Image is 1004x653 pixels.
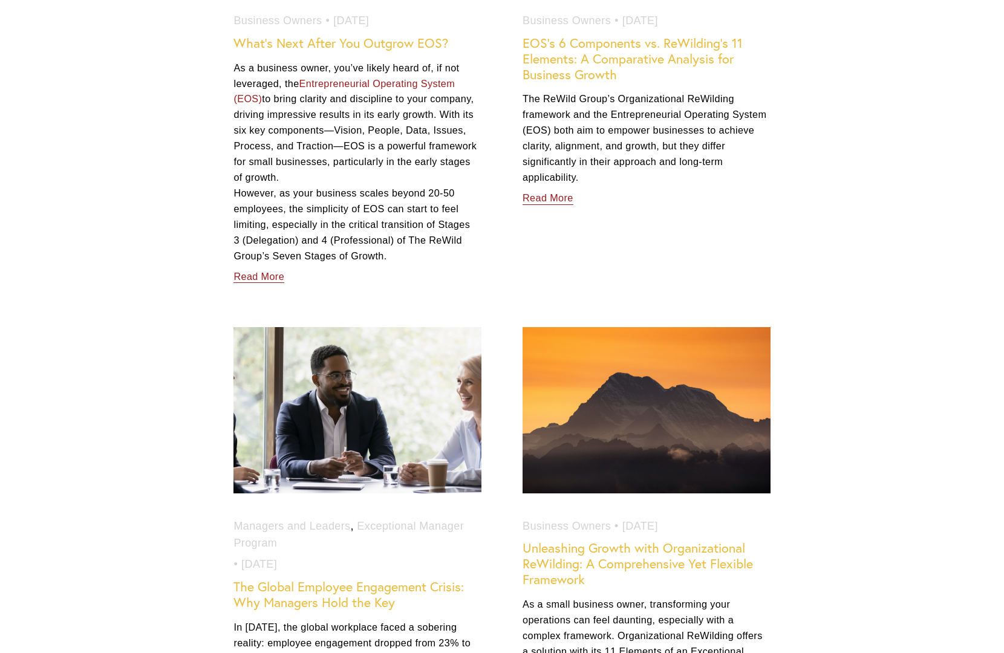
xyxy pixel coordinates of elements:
[523,540,753,587] a: Unleashing Growth with Organizational ReWilding: A Comprehensive Yet Flexible Framework
[622,518,658,535] time: [DATE]
[521,326,772,494] img: Unleashing Growth with Organizational ReWilding: A Comprehensive Yet Flexible Framework
[241,556,277,573] time: [DATE]
[523,15,611,27] a: Business Owners
[233,186,481,264] p: However, as your business scales beyond 20-50 employees, the simplicity of EOS can start to feel ...
[232,326,483,494] img: The Global Employee Engagement Crisis: Why Managers Hold the Key
[333,12,369,30] time: [DATE]
[523,35,743,82] a: EOS’s 6 Components vs. ReWilding’s 11 Elements: A Comparative Analysis for Business Growth
[233,520,350,532] a: Managers and Leaders
[622,12,658,30] time: [DATE]
[233,579,464,610] a: The Global Employee Engagement Crisis: Why Managers Hold the Key
[351,520,354,532] span: ,
[233,60,481,186] p: As a business owner, you’ve likely heard of, if not leveraged, the to bring clarity and disciplin...
[233,35,448,51] a: What’s Next After You Outgrow EOS?
[233,520,464,550] a: Exceptional Manager Program
[233,78,458,105] a: Entrepreneurial Operating System (EOS)
[233,15,322,27] a: Business Owners
[523,520,611,532] a: Business Owners
[523,186,573,207] a: Read More
[233,264,284,285] a: Read More
[523,91,771,186] p: The ReWild Group’s Organizational ReWilding framework and the Entrepreneurial Operating System (E...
